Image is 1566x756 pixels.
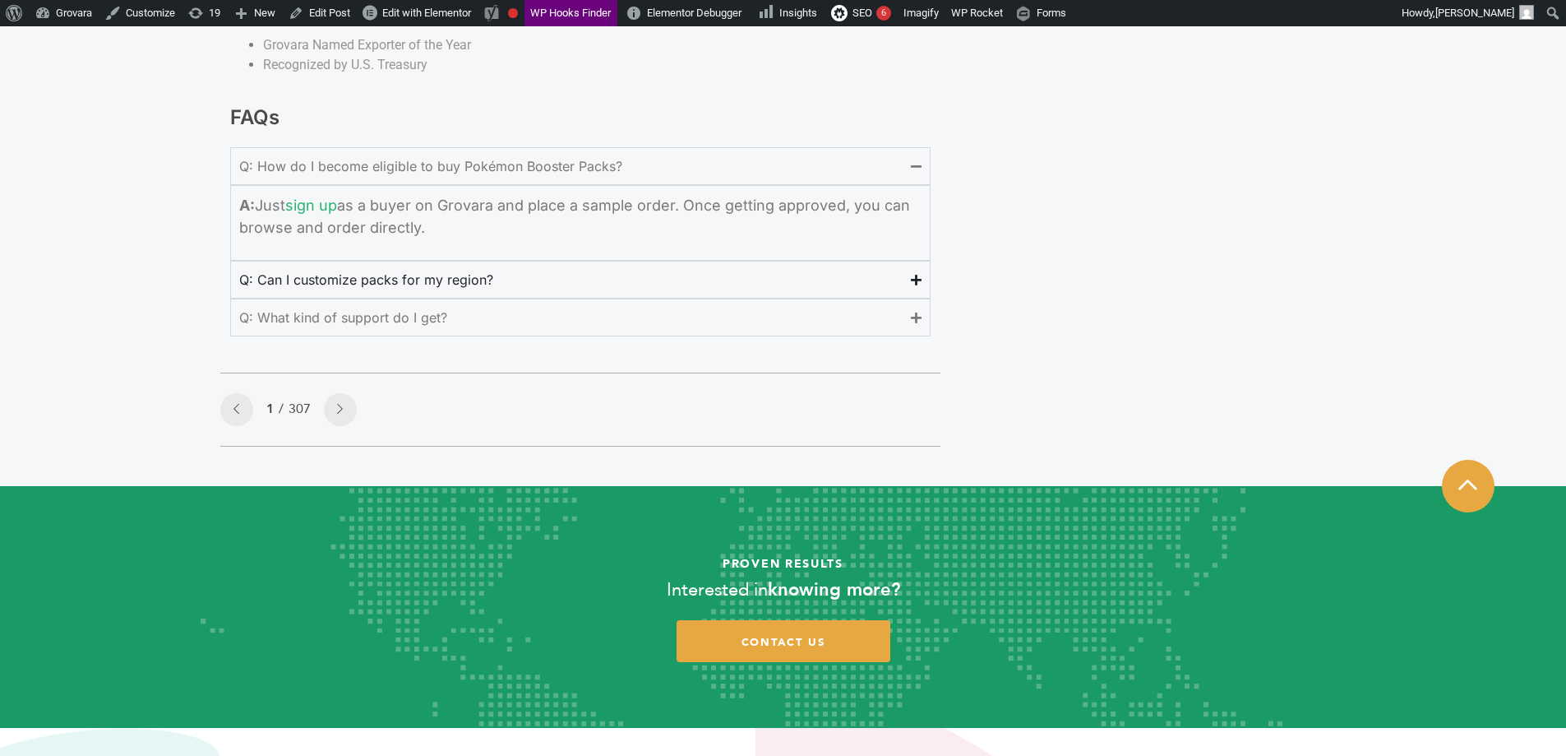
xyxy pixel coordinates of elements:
[382,7,471,19] span: Edit with Elementor
[230,104,931,131] h3: FAQs
[779,7,817,19] span: Insights
[741,635,825,650] span: contact us
[230,147,931,185] summary: Q: How do I become eligible to buy Pokémon Booster Packs?
[239,197,255,214] b: A:
[266,400,274,418] span: 1
[876,6,891,21] div: 6
[239,270,493,290] div: Q: Can I customize packs for my region?
[274,400,289,418] span: /
[239,197,910,236] span: as a buyer on Grovara and place a sample order. Once getting approved, you can browse and order d...
[263,57,427,72] a: Recognized by U.S. Treasury
[667,577,768,602] span: Interested in
[263,37,471,53] a: Grovara Named Exporter of the Year
[239,156,622,176] div: Q: How do I become eligible to buy Pokémon Booster Packs?
[230,261,931,299] summary: Q: Can I customize packs for my region?
[239,308,447,327] div: Q: What kind of support do I get?
[255,197,285,214] span: Just
[230,147,931,336] div: Accordion. Open links with Enter or Space, close with Escape, and navigate with Arrow Keys
[1435,7,1514,19] span: [PERSON_NAME]
[285,197,337,214] a: sign up
[677,620,890,662] a: contact us
[230,299,931,336] summary: Q: What kind of support do I get?
[852,7,872,19] span: SEO
[289,400,311,418] a: 307
[508,8,518,18] div: Focus keyphrase not set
